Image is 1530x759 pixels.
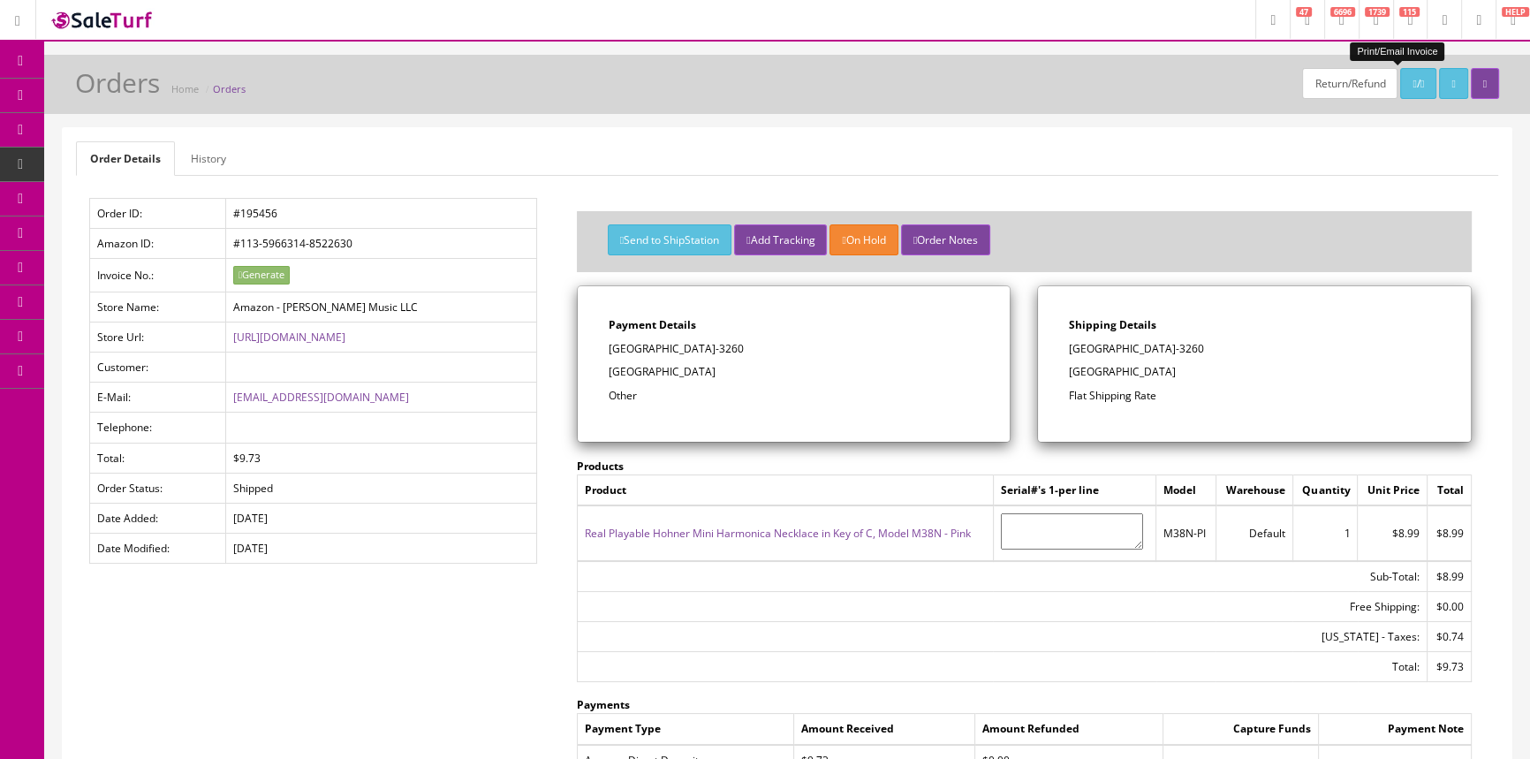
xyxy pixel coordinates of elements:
td: 1 [1292,505,1358,560]
button: Generate [233,266,290,285]
td: Product [577,475,993,506]
td: Model [1156,475,1216,506]
td: $8.99 [1428,561,1472,592]
strong: Products [577,459,624,474]
strong: Shipping Details [1069,317,1156,332]
strong: Payment Details [609,317,696,332]
button: Order Notes [901,224,990,255]
td: Total: [90,443,226,473]
td: Amazon ID: [90,229,226,259]
td: Payment Type [577,714,793,745]
p: [GEOGRAPHIC_DATA]-3260 [1069,341,1440,357]
td: Amazon - [PERSON_NAME] Music LLC [226,292,537,322]
td: [DATE] [226,503,537,533]
span: 1739 [1365,7,1390,17]
a: Home [171,82,199,95]
div: Print/Email Invoice [1350,42,1444,61]
td: $9.73 [1428,652,1472,682]
td: Amount Received [793,714,974,745]
td: Date Modified: [90,534,226,564]
td: Default [1216,505,1292,560]
td: Capture Funds [1163,714,1318,745]
td: Store Url: [90,323,226,353]
td: $0.74 [1428,622,1472,652]
a: Real Playable Hohner Mini Harmonica Necklace in Key of C, Model M38N - Pink [585,526,971,541]
td: $0.00 [1428,591,1472,621]
a: Return/Refund [1302,68,1397,99]
td: Order ID: [90,199,226,229]
h1: Orders [75,68,160,97]
td: Warehouse [1216,475,1292,506]
p: Other [609,388,980,404]
td: Sub-Total: [577,561,1428,592]
a: [EMAIL_ADDRESS][DOMAIN_NAME] [233,390,409,405]
td: [US_STATE] - Taxes: [577,622,1428,652]
td: Unit Price [1358,475,1428,506]
td: $9.73 [226,443,537,473]
td: Invoice No.: [90,259,226,292]
a: History [177,141,240,176]
button: On Hold [829,224,898,255]
td: Telephone: [90,413,226,443]
td: E-Mail: [90,383,226,413]
img: SaleTurf [49,8,155,32]
td: Payment Note [1319,714,1472,745]
a: Order Details [76,141,175,176]
td: Date Added: [90,503,226,533]
span: 47 [1296,7,1312,17]
td: Amount Refunded [974,714,1163,745]
p: [GEOGRAPHIC_DATA] [1069,364,1440,380]
td: Serial#'s 1-per line [993,475,1156,506]
a: / [1400,68,1436,99]
td: #113-5966314-8522630 [226,229,537,259]
td: Total: [577,652,1428,682]
p: Flat Shipping Rate [1069,388,1440,404]
td: $8.99 [1428,505,1472,560]
p: [GEOGRAPHIC_DATA]-3260 [609,341,980,357]
td: Order Status: [90,473,226,503]
a: Orders [213,82,246,95]
p: [GEOGRAPHIC_DATA] [609,364,980,380]
td: Total [1428,475,1472,506]
span: HELP [1502,7,1529,17]
button: Add Tracking [734,224,827,255]
td: [DATE] [226,534,537,564]
a: [URL][DOMAIN_NAME] [233,330,345,345]
span: 115 [1399,7,1420,17]
td: Store Name: [90,292,226,322]
td: Shipped [226,473,537,503]
button: Send to ShipStation [608,224,731,255]
span: 6696 [1330,7,1355,17]
td: $8.99 [1358,505,1428,560]
strong: Payments [577,697,630,712]
td: Quantity [1292,475,1358,506]
td: Free Shipping: [577,591,1428,621]
td: Customer: [90,353,226,383]
td: M38N-PI [1156,505,1216,560]
td: #195456 [226,199,537,229]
